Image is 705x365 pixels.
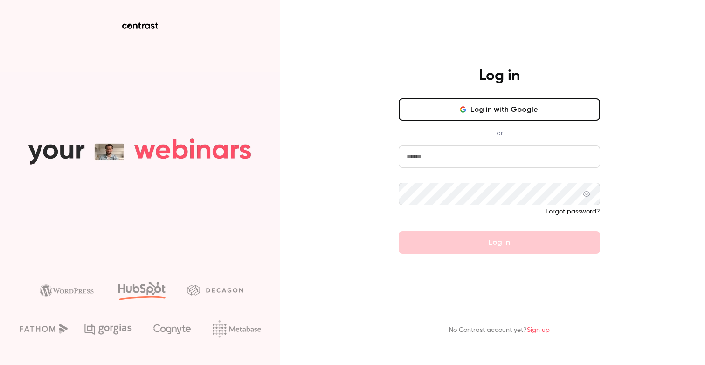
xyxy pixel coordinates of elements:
[479,67,520,85] h4: Log in
[399,98,600,121] button: Log in with Google
[449,325,550,335] p: No Contrast account yet?
[187,285,243,295] img: decagon
[492,128,507,138] span: or
[527,327,550,333] a: Sign up
[546,208,600,215] a: Forgot password?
